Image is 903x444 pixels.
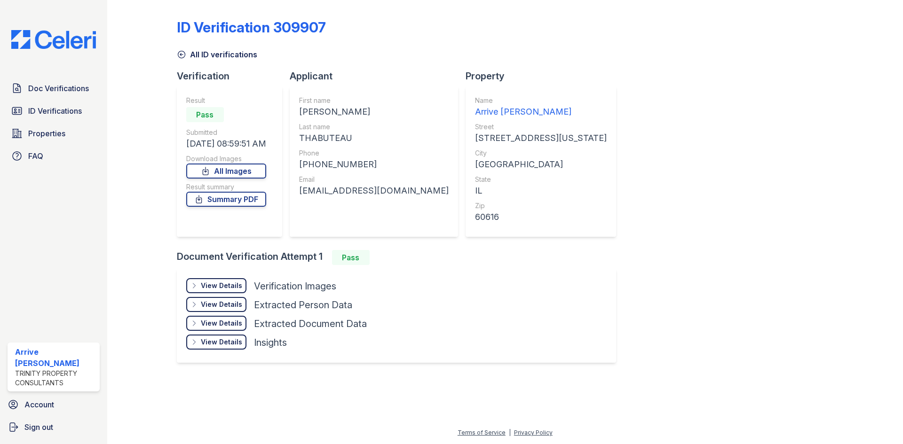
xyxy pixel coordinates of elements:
div: [PERSON_NAME] [299,105,449,118]
div: Applicant [290,70,466,83]
div: [STREET_ADDRESS][US_STATE] [475,132,607,145]
div: Extracted Person Data [254,298,352,312]
span: Account [24,399,54,410]
div: View Details [201,337,242,347]
div: [EMAIL_ADDRESS][DOMAIN_NAME] [299,184,449,197]
div: Verification [177,70,290,83]
div: View Details [201,319,242,328]
div: Email [299,175,449,184]
div: [DATE] 08:59:51 AM [186,137,266,150]
a: ID Verifications [8,101,100,120]
a: Sign out [4,418,103,436]
div: Pass [186,107,224,122]
div: State [475,175,607,184]
span: Doc Verifications [28,83,89,94]
div: Street [475,122,607,132]
div: [GEOGRAPHIC_DATA] [475,158,607,171]
div: Result [186,96,266,105]
div: | [509,429,511,436]
div: Arrive [PERSON_NAME] [15,346,96,369]
div: Trinity Property Consultants [15,369,96,388]
span: Properties [28,128,65,139]
div: Download Images [186,154,266,164]
a: Doc Verifications [8,79,100,98]
div: Insights [254,336,287,349]
div: THABUTEAU [299,132,449,145]
div: Zip [475,201,607,210]
div: Extracted Document Data [254,317,367,330]
a: Summary PDF [186,192,266,207]
div: Document Verification Attempt 1 [177,250,624,265]
div: IL [475,184,607,197]
div: Name [475,96,607,105]
div: Result summary [186,182,266,192]
div: Arrive [PERSON_NAME] [475,105,607,118]
span: FAQ [28,150,43,162]
span: ID Verifications [28,105,82,117]
div: Phone [299,148,449,158]
div: First name [299,96,449,105]
a: All Images [186,164,266,179]
a: Privacy Policy [514,429,553,436]
a: Properties [8,124,100,143]
div: Pass [332,250,370,265]
a: Terms of Service [458,429,506,436]
img: CE_Logo_Blue-a8612792a0a2168367f1c8372b55b34899dd931a85d93a1a3d3e32e68fde9ad4.png [4,30,103,49]
a: Account [4,395,103,414]
div: ID Verification 309907 [177,19,326,36]
div: Property [466,70,624,83]
div: City [475,148,607,158]
div: Submitted [186,128,266,137]
div: [PHONE_NUMBER] [299,158,449,171]
div: View Details [201,300,242,309]
div: View Details [201,281,242,290]
a: Name Arrive [PERSON_NAME] [475,96,607,118]
div: 60616 [475,210,607,224]
div: Verification Images [254,280,336,293]
span: Sign out [24,421,53,433]
div: Last name [299,122,449,132]
a: FAQ [8,147,100,165]
a: All ID verifications [177,49,257,60]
